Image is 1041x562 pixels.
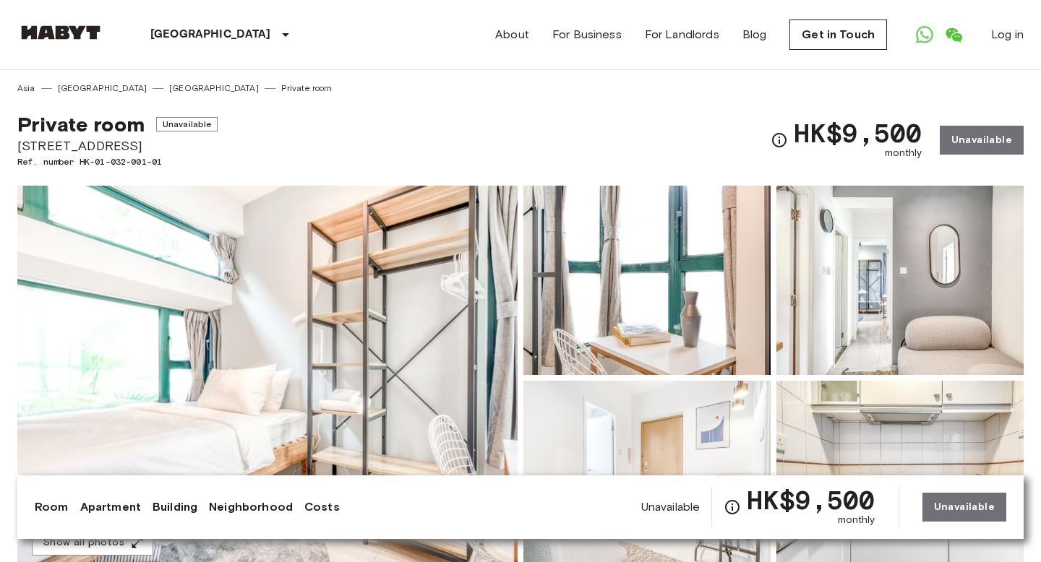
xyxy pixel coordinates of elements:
[58,82,147,95] a: [GEOGRAPHIC_DATA]
[17,155,218,168] span: Ref. number HK-01-032-001-01
[552,26,622,43] a: For Business
[641,499,701,515] span: Unavailable
[724,498,741,516] svg: Check cost overview for full price breakdown. Please note that discounts apply to new joiners onl...
[645,26,719,43] a: For Landlords
[794,120,922,146] span: HK$9,500
[838,513,875,527] span: monthly
[910,20,939,49] a: Open WhatsApp
[156,117,218,131] span: Unavailable
[150,26,271,43] p: [GEOGRAPHIC_DATA]
[17,137,218,155] span: [STREET_ADDRESS]
[789,20,887,50] a: Get in Touch
[17,25,104,40] img: Habyt
[304,498,340,516] a: Costs
[153,498,197,516] a: Building
[747,487,875,513] span: HK$9,500
[495,26,529,43] a: About
[885,146,922,160] span: monthly
[939,20,968,49] a: Open WeChat
[17,112,145,137] span: Private room
[771,131,788,149] svg: Check cost overview for full price breakdown. Please note that discounts apply to new joiners onl...
[80,498,141,516] a: Apartment
[991,26,1024,43] a: Log in
[169,82,259,95] a: [GEOGRAPHIC_DATA]
[209,498,293,516] a: Neighborhood
[742,26,767,43] a: Blog
[17,82,35,95] a: Asia
[281,82,333,95] a: Private room
[35,498,69,516] a: Room
[523,186,771,375] img: Picture of unit HK-01-032-001-01
[32,529,153,556] button: Show all photos
[776,186,1024,375] img: Picture of unit HK-01-032-001-01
